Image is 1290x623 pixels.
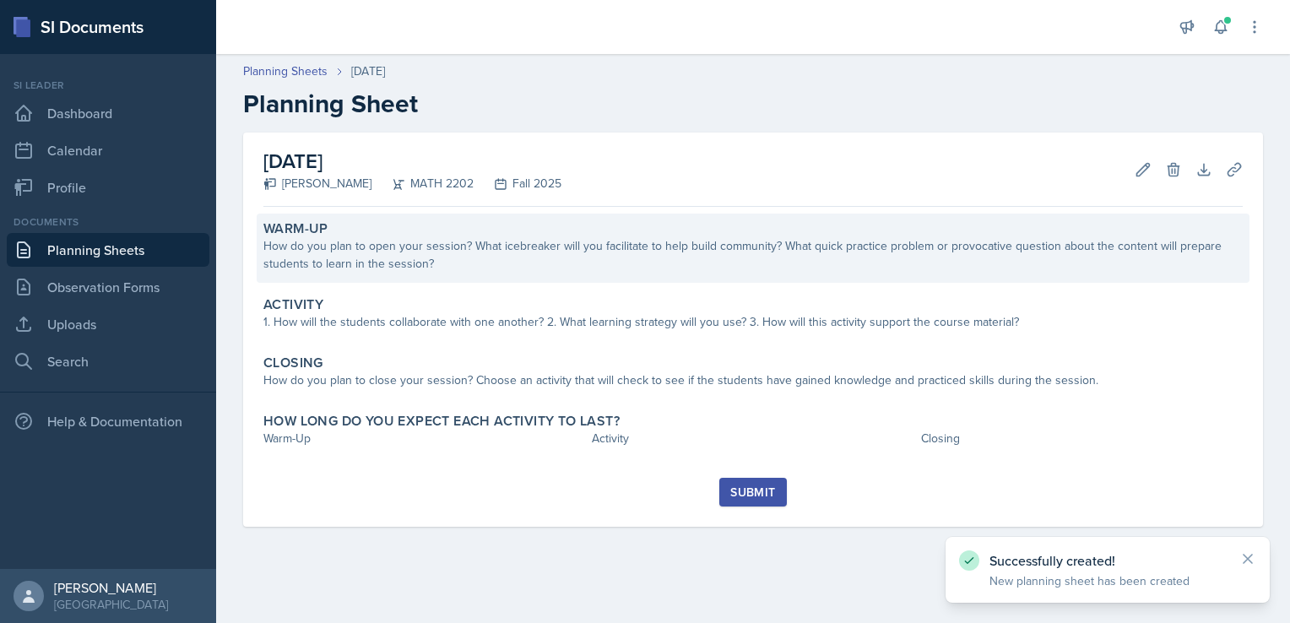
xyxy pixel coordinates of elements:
[263,355,323,371] label: Closing
[243,89,1263,119] h2: Planning Sheet
[7,270,209,304] a: Observation Forms
[592,430,913,447] div: Activity
[474,175,561,192] div: Fall 2025
[263,313,1243,331] div: 1. How will the students collaborate with one another? 2. What learning strategy will you use? 3....
[7,171,209,204] a: Profile
[263,371,1243,389] div: How do you plan to close your session? Choose an activity that will check to see if the students ...
[371,175,474,192] div: MATH 2202
[7,96,209,130] a: Dashboard
[7,233,209,267] a: Planning Sheets
[263,296,323,313] label: Activity
[7,307,209,341] a: Uploads
[263,430,585,447] div: Warm-Up
[54,596,168,613] div: [GEOGRAPHIC_DATA]
[263,237,1243,273] div: How do you plan to open your session? What icebreaker will you facilitate to help build community...
[263,146,561,176] h2: [DATE]
[7,133,209,167] a: Calendar
[243,62,328,80] a: Planning Sheets
[921,430,1243,447] div: Closing
[351,62,385,80] div: [DATE]
[989,552,1226,569] p: Successfully created!
[7,344,209,378] a: Search
[730,485,775,499] div: Submit
[989,572,1226,589] p: New planning sheet has been created
[263,220,328,237] label: Warm-Up
[7,214,209,230] div: Documents
[263,175,371,192] div: [PERSON_NAME]
[7,404,209,438] div: Help & Documentation
[7,78,209,93] div: Si leader
[263,413,620,430] label: How long do you expect each activity to last?
[719,478,786,507] button: Submit
[54,579,168,596] div: [PERSON_NAME]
